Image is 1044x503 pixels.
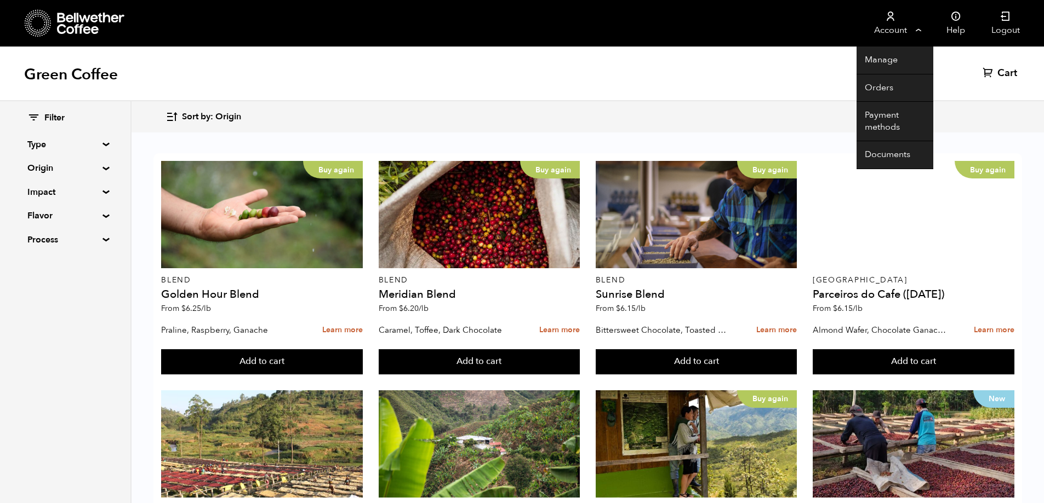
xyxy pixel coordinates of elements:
bdi: 6.20 [399,303,429,314]
span: From [596,303,646,314]
summary: Origin [27,161,103,175]
a: Buy again [596,161,797,268]
a: Learn more [322,319,363,342]
p: Buy again [737,390,797,408]
p: Blend [379,276,580,284]
p: Caramel, Toffee, Dark Chocolate [379,322,516,338]
a: Learn more [974,319,1014,342]
span: $ [399,303,403,314]
a: Payment methods [857,102,933,141]
button: Add to cart [161,349,363,374]
span: $ [833,303,837,314]
button: Sort by: Origin [166,104,241,130]
button: Add to cart [596,349,797,374]
h4: Sunrise Blend [596,289,797,300]
a: Learn more [756,319,797,342]
span: /lb [636,303,646,314]
p: Almond Wafer, Chocolate Ganache, Bing Cherry [813,322,950,338]
a: Orders [857,74,933,102]
h4: Parceiros do Cafe ([DATE]) [813,289,1014,300]
a: Learn more [539,319,580,342]
a: Buy again [596,390,797,498]
a: New [813,390,1014,498]
summary: Flavor [27,209,103,222]
span: From [161,303,211,314]
summary: Process [27,233,103,246]
span: /lb [201,303,211,314]
bdi: 6.25 [181,303,211,314]
span: /lb [853,303,863,314]
span: From [813,303,863,314]
p: [GEOGRAPHIC_DATA] [813,276,1014,284]
bdi: 6.15 [833,303,863,314]
h4: Golden Hour Blend [161,289,363,300]
summary: Type [27,138,103,151]
p: Blend [161,276,363,284]
a: Documents [857,141,933,169]
span: $ [181,303,186,314]
p: Buy again [520,161,580,178]
span: Cart [997,67,1017,80]
a: Buy again [813,161,1014,268]
bdi: 6.15 [616,303,646,314]
span: Filter [44,112,65,124]
p: Buy again [303,161,363,178]
a: Buy again [161,161,363,268]
p: Buy again [737,161,797,178]
p: New [973,390,1014,408]
a: Buy again [379,161,580,268]
h1: Green Coffee [24,65,118,84]
span: $ [616,303,620,314]
p: Blend [596,276,797,284]
summary: Impact [27,186,103,199]
p: Bittersweet Chocolate, Toasted Marshmallow, Candied Orange, Praline [596,322,733,338]
span: /lb [419,303,429,314]
span: Sort by: Origin [182,111,241,123]
h4: Meridian Blend [379,289,580,300]
button: Add to cart [379,349,580,374]
button: Add to cart [813,349,1014,374]
a: Cart [983,67,1020,80]
p: Buy again [955,161,1014,178]
a: Manage [857,47,933,74]
span: From [379,303,429,314]
p: Praline, Raspberry, Ganache [161,322,298,338]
